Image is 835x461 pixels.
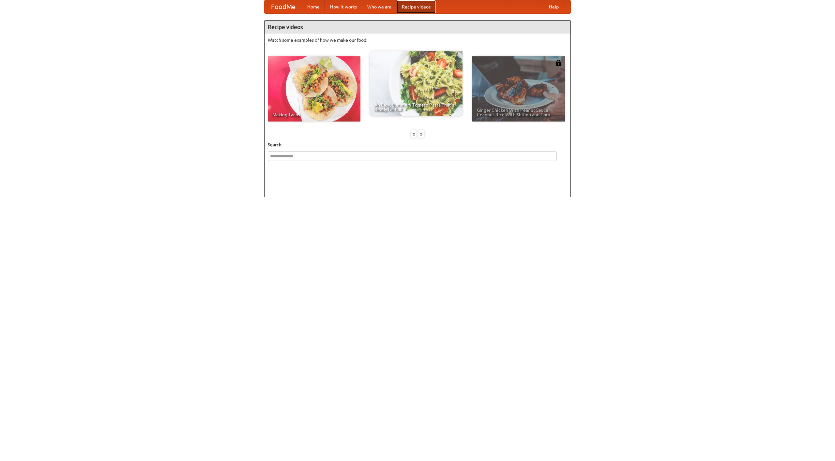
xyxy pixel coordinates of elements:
div: « [411,130,417,138]
a: Home [302,0,325,13]
a: Recipe videos [397,0,436,13]
a: Making Tacos [268,56,360,122]
img: 483408.png [555,60,562,66]
p: Watch some examples of how we make our food! [268,37,567,43]
a: Help [544,0,564,13]
a: How it works [325,0,362,13]
span: An Easy, Summery Tomato Pasta That's Ready for Fall [374,103,458,112]
div: » [418,130,424,138]
span: Making Tacos [272,112,356,117]
a: FoodMe [265,0,302,13]
h5: Search [268,141,567,148]
a: An Easy, Summery Tomato Pasta That's Ready for Fall [370,51,463,116]
a: Who we are [362,0,397,13]
h4: Recipe videos [265,21,570,34]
